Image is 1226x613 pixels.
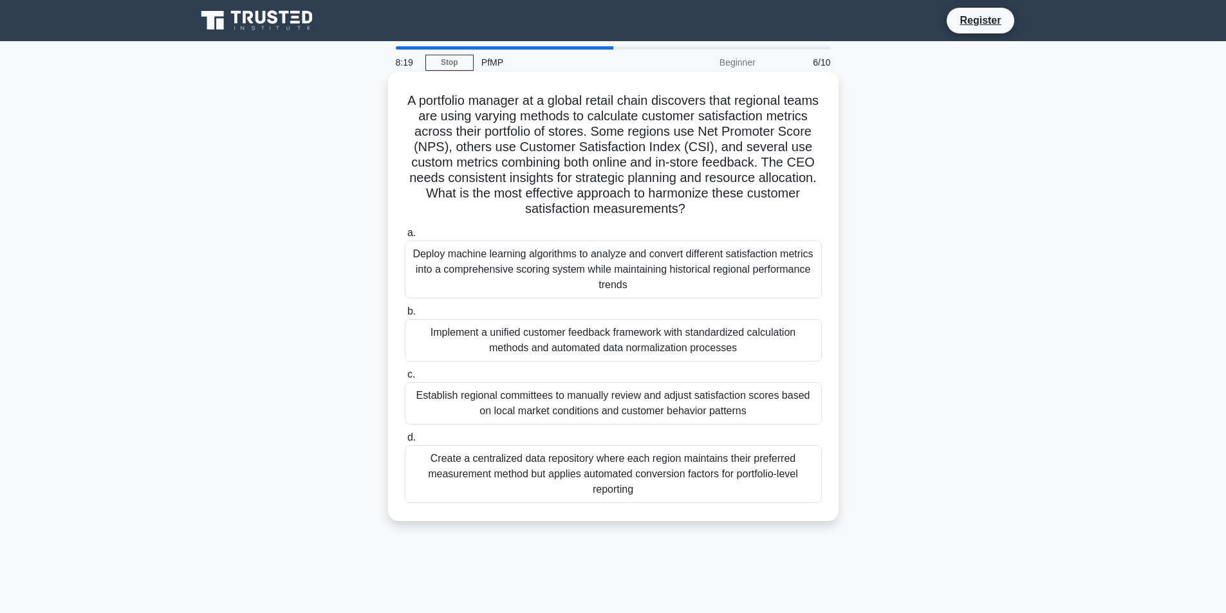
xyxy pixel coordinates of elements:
h5: A portfolio manager at a global retail chain discovers that regional teams are using varying meth... [404,93,823,217]
div: Create a centralized data repository where each region maintains their preferred measurement meth... [405,445,822,503]
span: a. [407,227,416,238]
span: c. [407,369,415,380]
div: Establish regional committees to manually review and adjust satisfaction scores based on local ma... [405,382,822,425]
div: 6/10 [763,50,839,75]
span: b. [407,306,416,316]
div: Implement a unified customer feedback framework with standardized calculation methods and automat... [405,319,822,361]
div: Deploy machine learning algorithms to analyze and convert different satisfaction metrics into a c... [405,241,822,298]
div: Beginner [651,50,763,75]
span: d. [407,432,416,443]
div: 8:19 [388,50,425,75]
div: PfMP [474,50,651,75]
a: Register [952,12,1008,28]
a: Stop [425,55,474,71]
